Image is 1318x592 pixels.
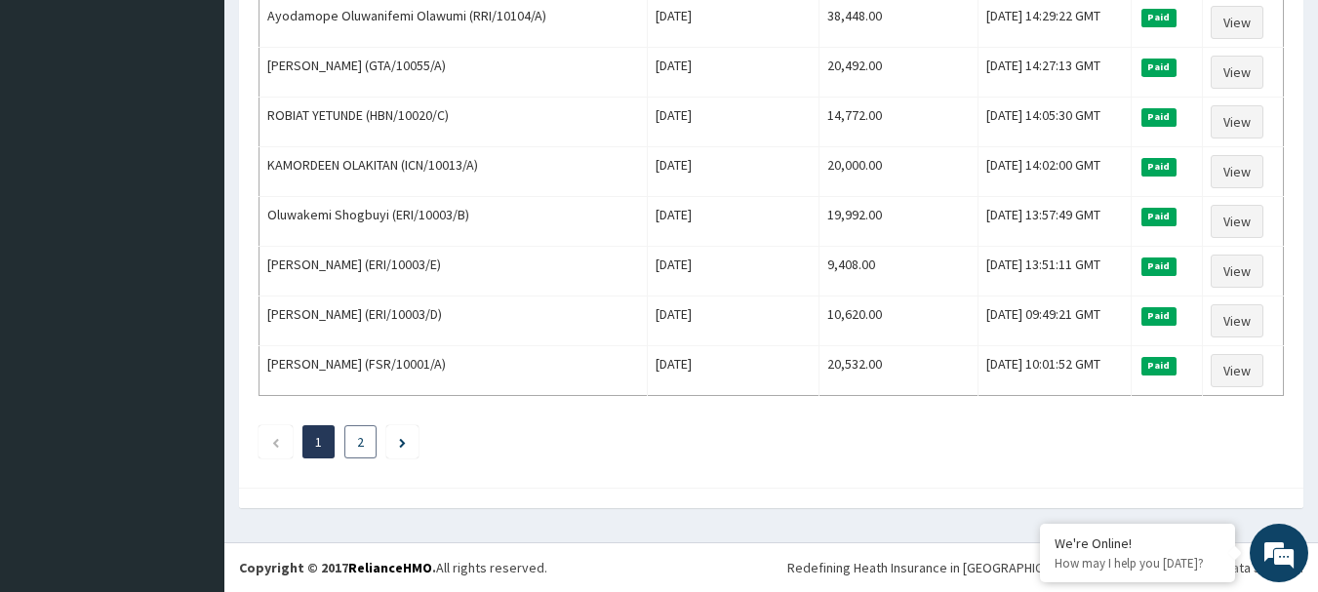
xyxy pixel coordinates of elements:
[260,346,648,396] td: [PERSON_NAME] (FSR/10001/A)
[1055,534,1220,552] div: We're Online!
[260,147,648,197] td: KAMORDEEN OLAKITAN (ICN/10013/A)
[239,559,436,576] strong: Copyright © 2017 .
[315,433,322,451] a: Page 1 is your current page
[1211,304,1263,337] a: View
[224,542,1318,592] footer: All rights reserved.
[978,197,1131,247] td: [DATE] 13:57:49 GMT
[978,147,1131,197] td: [DATE] 14:02:00 GMT
[978,98,1131,147] td: [DATE] 14:05:30 GMT
[1141,357,1177,375] span: Paid
[647,147,819,197] td: [DATE]
[1141,158,1177,176] span: Paid
[260,197,648,247] td: Oluwakemi Shogbuyi (ERI/10003/B)
[101,109,328,135] div: Chat with us now
[260,98,648,147] td: ROBIAT YETUNDE (HBN/10020/C)
[1055,555,1220,572] p: How may I help you today?
[819,147,978,197] td: 20,000.00
[1141,257,1177,275] span: Paid
[1141,208,1177,225] span: Paid
[1141,307,1177,325] span: Paid
[399,433,406,451] a: Next page
[647,346,819,396] td: [DATE]
[36,98,79,146] img: d_794563401_company_1708531726252_794563401
[1211,354,1263,387] a: View
[1141,108,1177,126] span: Paid
[1211,255,1263,288] a: View
[260,247,648,296] td: [PERSON_NAME] (ERI/10003/E)
[357,433,364,451] a: Page 2
[260,48,648,98] td: [PERSON_NAME] (GTA/10055/A)
[113,174,269,371] span: We're online!
[978,296,1131,346] td: [DATE] 09:49:21 GMT
[647,48,819,98] td: [DATE]
[647,247,819,296] td: [DATE]
[320,10,367,57] div: Minimize live chat window
[260,296,648,346] td: [PERSON_NAME] (ERI/10003/D)
[1211,105,1263,138] a: View
[978,247,1131,296] td: [DATE] 13:51:11 GMT
[10,389,372,457] textarea: Type your message and hit 'Enter'
[819,346,978,396] td: 20,532.00
[1141,9,1177,26] span: Paid
[348,559,432,576] a: RelianceHMO
[1141,59,1177,76] span: Paid
[819,197,978,247] td: 19,992.00
[819,98,978,147] td: 14,772.00
[1211,56,1263,89] a: View
[1211,6,1263,39] a: View
[978,48,1131,98] td: [DATE] 14:27:13 GMT
[647,98,819,147] td: [DATE]
[819,296,978,346] td: 10,620.00
[819,247,978,296] td: 9,408.00
[271,433,280,451] a: Previous page
[1211,205,1263,238] a: View
[647,197,819,247] td: [DATE]
[787,558,1303,577] div: Redefining Heath Insurance in [GEOGRAPHIC_DATA] using Telemedicine and Data Science!
[1211,155,1263,188] a: View
[819,48,978,98] td: 20,492.00
[647,296,819,346] td: [DATE]
[978,346,1131,396] td: [DATE] 10:01:52 GMT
